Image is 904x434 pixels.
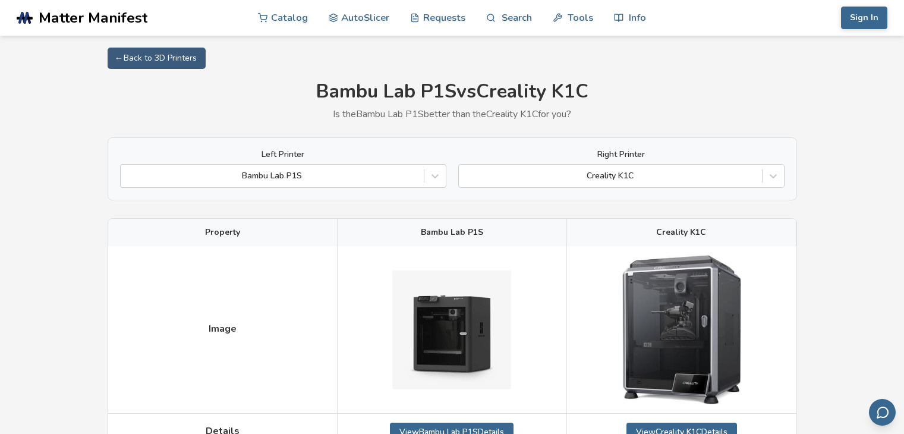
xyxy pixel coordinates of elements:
[465,171,467,181] input: Creality K1C
[656,228,706,237] span: Creality K1C
[108,81,797,103] h1: Bambu Lab P1S vs Creality K1C
[108,109,797,119] p: Is the Bambu Lab P1S better than the Creality K1C for you?
[205,228,240,237] span: Property
[841,7,887,29] button: Sign In
[209,323,237,334] span: Image
[869,399,896,426] button: Send feedback via email
[622,255,741,404] img: Creality K1C
[39,10,147,26] span: Matter Manifest
[120,150,446,159] label: Left Printer
[108,48,206,69] a: ← Back to 3D Printers
[392,271,511,389] img: Bambu Lab P1S
[127,171,129,181] input: Bambu Lab P1S
[458,150,785,159] label: Right Printer
[421,228,483,237] span: Bambu Lab P1S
